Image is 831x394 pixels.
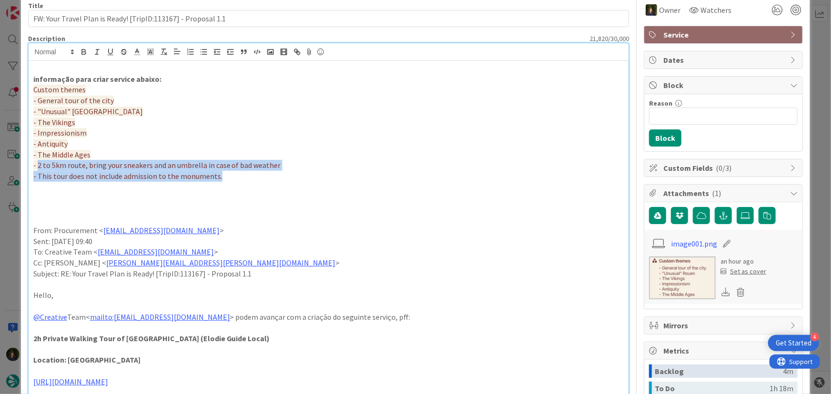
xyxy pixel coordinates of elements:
span: Watchers [701,4,731,16]
span: - The Middle Ages [33,150,90,159]
p: Subject: RE: Your Travel Plan is Ready! [TripID:113167] - Proposal 1.1 [33,268,624,279]
a: image001.png [671,238,718,249]
div: Open Get Started checklist, remaining modules: 4 [768,335,819,351]
span: - This tour does not include admission to the monuments. [33,171,222,181]
p: Team< > podem avançar com a criação do seguinte serviço, pff: [33,312,624,323]
span: Support [20,1,43,13]
div: Download [721,286,731,298]
div: Set as cover [721,266,766,276]
span: Dates [663,54,785,66]
a: mailto:[EMAIL_ADDRESS][DOMAIN_NAME] [90,312,230,322]
strong: 2h Private Walking Tour of [GEOGRAPHIC_DATA] (Elodie Guide Local) [33,334,270,343]
p: Hello, [33,290,624,301]
input: type card name here... [28,10,630,27]
span: Custom themes [33,85,86,94]
div: 4m [783,364,793,378]
a: [URL][DOMAIN_NAME] [33,377,108,386]
span: Description [28,34,65,43]
a: [EMAIL_ADDRESS][DOMAIN_NAME] [103,226,220,235]
span: - 2 to 5km route, bring your sneakers and an umbrella in case of bad weather [33,160,281,170]
div: 21,820 / 30,000 [68,34,630,43]
span: - "Unusual" [GEOGRAPHIC_DATA] [33,107,143,116]
p: Cc: [PERSON_NAME] < > [33,257,624,268]
a: [EMAIL_ADDRESS][DOMAIN_NAME] [98,247,214,256]
div: 4 [811,333,819,341]
span: Owner [659,4,681,16]
span: ( 0/3 ) [716,163,731,173]
label: Reason [649,99,672,108]
span: Metrics [663,345,785,356]
span: Block [663,79,785,91]
span: Attachments [663,187,785,199]
strong: Location: [GEOGRAPHIC_DATA] [33,355,140,364]
span: - The Vikings [33,118,75,127]
span: - Antiquity [33,139,68,148]
span: ( 1 ) [712,188,721,198]
span: Service [663,29,785,40]
span: Custom Fields [663,162,785,174]
a: [PERSON_NAME][EMAIL_ADDRESS][PERSON_NAME][DOMAIN_NAME] [106,258,336,267]
p: Sent: [DATE] 09:40 [33,236,624,247]
span: - Impressionism [33,128,87,138]
div: an hour ago [721,256,766,266]
div: Get Started [776,338,811,348]
label: Title [28,1,43,10]
strong: informação para criar service abaixo: [33,74,161,84]
a: @Creative [33,312,67,322]
p: To: Creative Team < > [33,246,624,257]
span: Mirrors [663,320,785,331]
button: Block [649,129,681,147]
span: - General tour of the city [33,96,114,105]
div: Backlog [655,364,783,378]
p: From: Procurement < > [33,225,624,236]
img: MC [646,4,657,16]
